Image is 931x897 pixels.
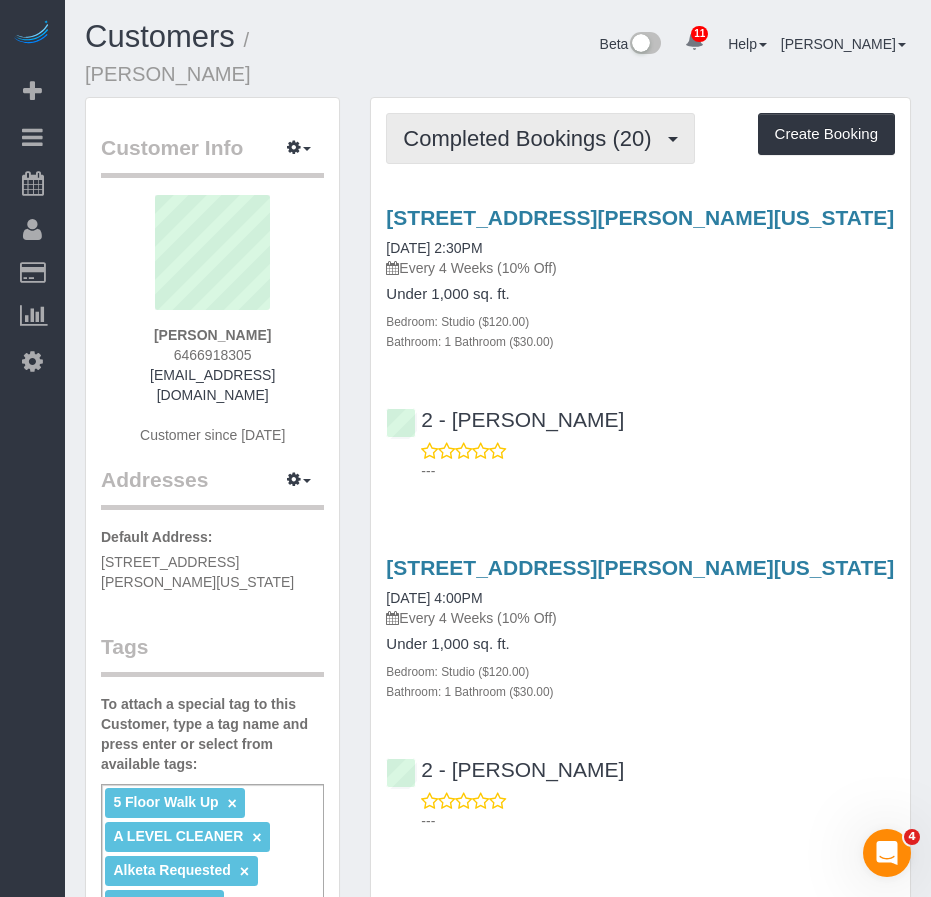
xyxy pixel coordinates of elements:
[150,367,275,403] a: [EMAIL_ADDRESS][DOMAIN_NAME]
[386,315,529,329] small: Bedroom: Studio ($120.00)
[386,590,482,606] a: [DATE] 4:00PM
[691,26,708,42] span: 11
[386,335,553,349] small: Bathroom: 1 Bathroom ($30.00)
[386,286,895,303] h4: Under 1,000 sq. ft.
[228,795,237,812] a: ×
[386,665,529,679] small: Bedroom: Studio ($120.00)
[386,206,894,229] a: [STREET_ADDRESS][PERSON_NAME][US_STATE]
[140,427,285,443] span: Customer since [DATE]
[386,636,895,653] h4: Under 1,000 sq. ft.
[174,347,252,363] span: 6466918305
[600,36,662,52] a: Beta
[904,829,920,845] span: 4
[386,408,624,431] a: 2 - [PERSON_NAME]
[421,811,895,831] p: ---
[863,829,911,877] iframe: Intercom live chat
[154,327,271,343] strong: [PERSON_NAME]
[781,36,906,52] a: [PERSON_NAME]
[113,828,243,844] span: A LEVEL CLEANER
[85,19,235,54] a: Customers
[421,461,895,481] p: ---
[628,32,661,58] img: New interface
[101,554,294,590] span: [STREET_ADDRESS][PERSON_NAME][US_STATE]
[403,126,661,151] span: Completed Bookings (20)
[386,608,895,628] p: Every 4 Weeks (10% Off)
[728,36,767,52] a: Help
[113,862,230,878] span: Alketa Requested
[386,113,694,164] button: Completed Bookings (20)
[386,556,894,579] a: [STREET_ADDRESS][PERSON_NAME][US_STATE]
[758,113,895,155] button: Create Booking
[101,694,324,774] label: To attach a special tag to this Customer, type a tag name and press enter or select from availabl...
[113,794,218,810] span: 5 Floor Walk Up
[101,133,324,178] legend: Customer Info
[386,685,553,699] small: Bathroom: 1 Bathroom ($30.00)
[240,863,249,880] a: ×
[12,20,52,48] img: Automaid Logo
[675,20,714,64] a: 11
[252,829,261,846] a: ×
[386,240,482,256] a: [DATE] 2:30PM
[386,258,895,278] p: Every 4 Weeks (10% Off)
[101,527,213,547] label: Default Address:
[101,632,324,677] legend: Tags
[386,758,624,781] a: 2 - [PERSON_NAME]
